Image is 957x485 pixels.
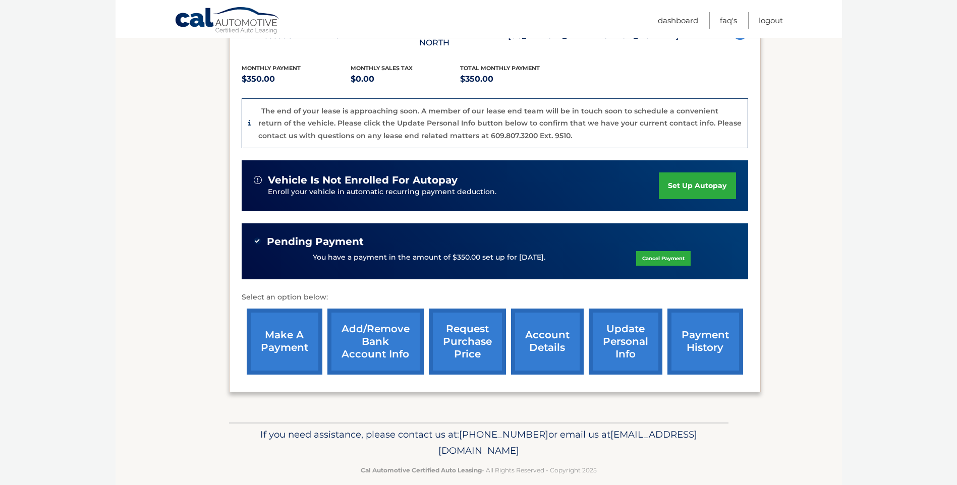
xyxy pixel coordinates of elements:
[459,429,548,440] span: [PHONE_NUMBER]
[242,72,351,86] p: $350.00
[258,106,742,140] p: The end of your lease is approaching soon. A member of our lease end team will be in touch soon t...
[175,7,280,36] a: Cal Automotive
[254,237,261,245] img: check-green.svg
[429,309,506,375] a: request purchase price
[460,72,570,86] p: $350.00
[268,174,458,187] span: vehicle is not enrolled for autopay
[351,65,413,72] span: Monthly sales Tax
[658,12,698,29] a: Dashboard
[361,466,482,474] strong: Cal Automotive Certified Auto Leasing
[720,12,737,29] a: FAQ's
[268,187,659,198] p: Enroll your vehicle in automatic recurring payment deduction.
[659,172,736,199] a: set up autopay
[759,12,783,29] a: Logout
[636,251,691,266] a: Cancel Payment
[236,427,722,459] p: If you need assistance, please contact us at: or email us at
[511,309,584,375] a: account details
[327,309,424,375] a: Add/Remove bank account info
[236,465,722,475] p: - All Rights Reserved - Copyright 2025
[351,72,460,86] p: $0.00
[247,309,322,375] a: make a payment
[589,309,662,375] a: update personal info
[313,252,545,263] p: You have a payment in the amount of $350.00 set up for [DATE].
[267,235,364,248] span: Pending Payment
[460,65,540,72] span: Total Monthly Payment
[242,291,748,304] p: Select an option below:
[667,309,743,375] a: payment history
[254,176,262,184] img: alert-white.svg
[242,65,301,72] span: Monthly Payment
